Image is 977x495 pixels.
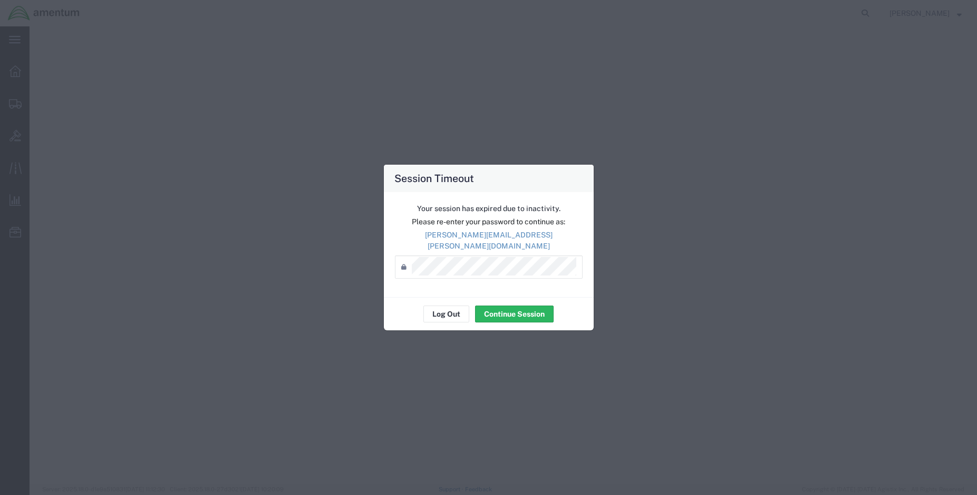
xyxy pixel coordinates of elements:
p: Please re-enter your password to continue as: [395,216,583,227]
button: Log Out [423,306,469,322]
p: Your session has expired due to inactivity. [395,203,583,214]
p: [PERSON_NAME][EMAIL_ADDRESS][PERSON_NAME][DOMAIN_NAME] [395,230,583,252]
h4: Session Timeout [394,170,474,186]
button: Continue Session [475,306,554,322]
